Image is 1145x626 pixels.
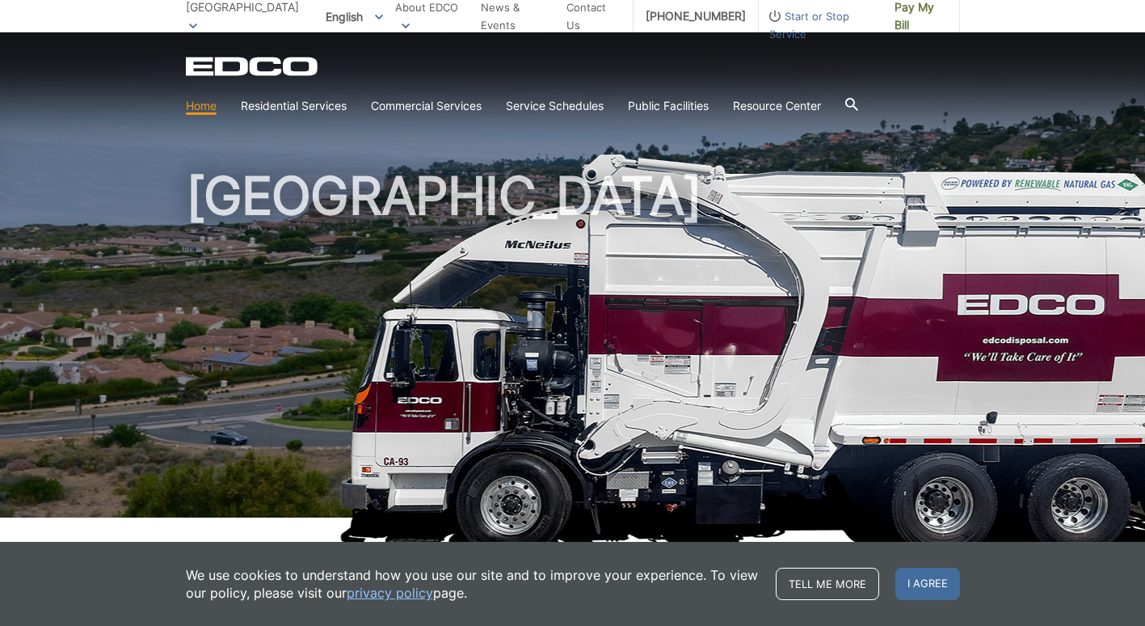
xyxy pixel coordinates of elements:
[347,584,433,602] a: privacy policy
[186,170,960,525] h1: [GEOGRAPHIC_DATA]
[186,566,760,602] p: We use cookies to understand how you use our site and to improve your experience. To view our pol...
[314,3,395,30] span: English
[506,97,604,115] a: Service Schedules
[628,97,709,115] a: Public Facilities
[371,97,482,115] a: Commercial Services
[186,57,320,76] a: EDCD logo. Return to the homepage.
[733,97,821,115] a: Resource Center
[186,97,217,115] a: Home
[895,568,960,600] span: I agree
[776,568,879,600] a: Tell me more
[241,97,347,115] a: Residential Services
